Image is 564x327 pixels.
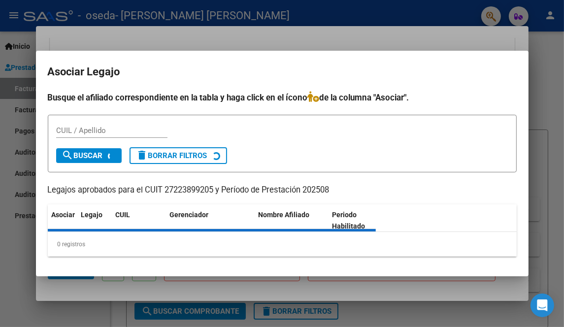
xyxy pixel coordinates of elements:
button: Borrar Filtros [130,147,227,164]
h4: Busque el afiliado correspondiente en la tabla y haga click en el ícono de la columna "Asociar". [48,91,517,104]
mat-icon: delete [136,149,148,161]
h2: Asociar Legajo [48,63,517,81]
span: Borrar Filtros [136,151,207,160]
button: Buscar [56,148,122,163]
datatable-header-cell: Gerenciador [166,204,255,237]
div: Open Intercom Messenger [531,294,554,317]
span: Legajo [81,211,103,219]
span: CUIL [116,211,131,219]
span: Gerenciador [170,211,209,219]
span: Nombre Afiliado [259,211,310,219]
datatable-header-cell: Periodo Habilitado [329,204,395,237]
p: Legajos aprobados para el CUIT 27223899205 y Período de Prestación 202508 [48,184,517,196]
mat-icon: search [62,149,74,161]
datatable-header-cell: Legajo [77,204,112,237]
datatable-header-cell: Nombre Afiliado [255,204,329,237]
span: Buscar [62,151,103,160]
div: 0 registros [48,232,517,257]
datatable-header-cell: CUIL [112,204,166,237]
datatable-header-cell: Asociar [48,204,77,237]
span: Asociar [52,211,75,219]
span: Periodo Habilitado [332,211,365,230]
